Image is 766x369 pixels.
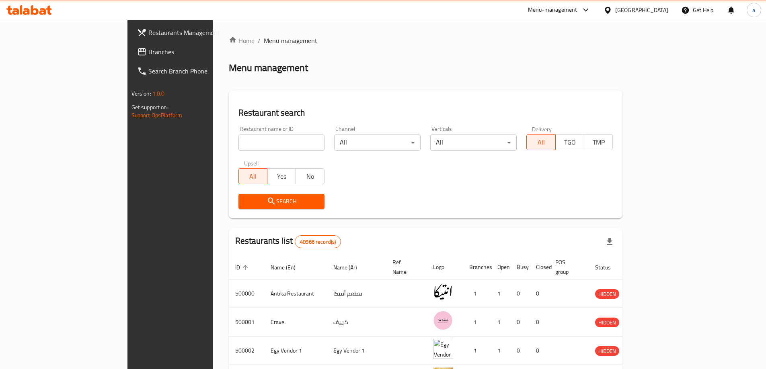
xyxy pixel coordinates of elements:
td: 1 [463,336,491,365]
td: 1 [491,336,510,365]
label: Delivery [532,126,552,132]
h2: Restaurant search [238,107,613,119]
span: TMP [587,137,610,148]
span: Yes [271,171,293,182]
span: ID [235,263,251,272]
td: Egy Vendor 1 [327,336,386,365]
div: Menu-management [528,5,577,15]
button: TMP [584,134,613,150]
nav: breadcrumb [229,36,623,45]
td: 0 [510,279,530,308]
input: Search for restaurant name or ID.. [238,135,325,151]
td: 1 [491,308,510,336]
td: كرييف [327,308,386,336]
span: HIDDEN [595,347,619,356]
td: Egy Vendor 1 [264,336,327,365]
td: 1 [491,279,510,308]
span: Name (Ar) [333,263,368,272]
span: TGO [559,137,581,148]
span: 40966 record(s) [295,238,341,246]
span: 1.0.0 [152,88,165,99]
a: Support.OpsPlatform [131,110,183,120]
span: HIDDEN [595,289,619,299]
div: Export file [600,232,619,251]
span: No [299,171,321,182]
button: Yes [267,168,296,184]
td: 0 [530,279,549,308]
span: Menu management [264,36,317,45]
td: مطعم أنتيكا [327,279,386,308]
td: 0 [510,308,530,336]
span: Get support on: [131,102,168,112]
div: All [430,135,517,151]
button: TGO [555,134,584,150]
span: Name (En) [271,263,306,272]
th: Busy [510,255,530,279]
span: Status [595,263,621,272]
img: Crave [433,310,453,330]
span: HIDDEN [595,318,619,327]
th: Open [491,255,510,279]
span: Search [245,196,318,206]
td: 0 [530,308,549,336]
div: HIDDEN [595,346,619,356]
span: Ref. Name [392,257,417,277]
td: 1 [463,279,491,308]
a: Branches [131,42,255,61]
td: 0 [530,336,549,365]
div: [GEOGRAPHIC_DATA] [615,6,668,14]
th: Closed [530,255,549,279]
div: All [334,135,421,151]
span: Version: [131,88,151,99]
th: Logo [427,255,463,279]
div: Total records count [295,235,341,248]
span: POS group [555,257,579,277]
span: Search Branch Phone [148,66,249,76]
button: All [238,168,267,184]
button: All [526,134,555,150]
span: Branches [148,47,249,57]
td: Antika Restaurant [264,279,327,308]
img: Egy Vendor 1 [433,339,453,359]
h2: Restaurants list [235,235,341,248]
td: 0 [510,336,530,365]
img: Antika Restaurant [433,282,453,302]
span: a [752,6,755,14]
span: All [242,171,264,182]
div: HIDDEN [595,289,619,299]
a: Search Branch Phone [131,61,255,81]
h2: Menu management [229,61,308,74]
td: 1 [463,308,491,336]
label: Upsell [244,160,259,166]
td: Crave [264,308,327,336]
button: Search [238,194,325,209]
th: Branches [463,255,491,279]
li: / [258,36,261,45]
a: Restaurants Management [131,23,255,42]
span: Restaurants Management [148,28,249,37]
button: No [296,168,324,184]
span: All [530,137,552,148]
